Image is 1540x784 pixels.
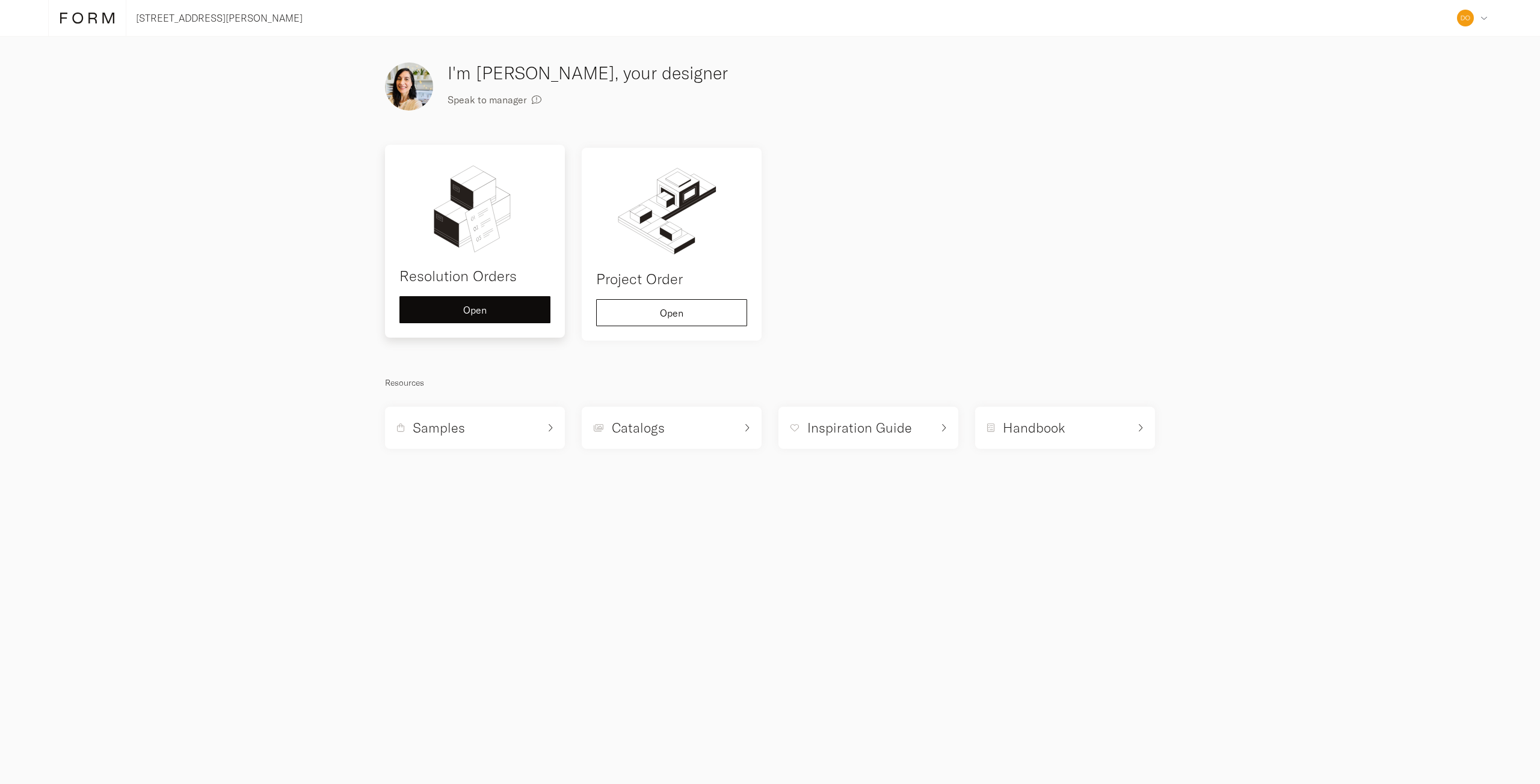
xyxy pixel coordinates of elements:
[448,60,860,86] h3: I'm [PERSON_NAME], your designer
[413,419,465,437] h5: Samples
[136,11,303,25] p: [STREET_ADDRESS][PERSON_NAME]
[448,95,527,105] span: Speak to manager
[385,62,433,111] img: Image%20from%20iOS%20(3).jpg
[596,268,747,290] h4: Project Order
[463,305,487,315] span: Open
[448,86,541,113] button: Speak to manager
[399,265,550,287] h4: Resolution Orders
[660,308,683,318] span: Open
[1003,419,1065,437] h5: Handbook
[807,419,912,437] h5: Inspiration Guide
[596,299,747,326] button: Open
[1457,10,1474,26] img: 835d07d958451383c03e51f65890e21d
[399,296,550,323] button: Open
[612,419,665,437] h5: Catalogs
[399,159,550,255] img: remedial-order.svg
[385,375,1155,390] p: Resources
[596,162,747,258] img: order.svg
